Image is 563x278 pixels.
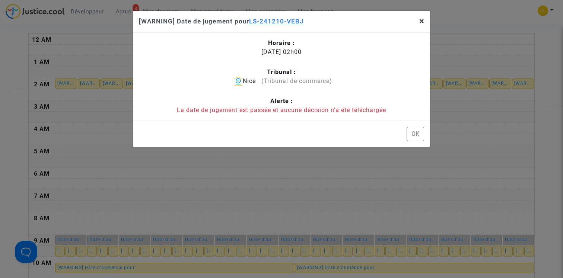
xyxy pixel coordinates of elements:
[139,106,424,115] div: La date de jugement est passée et aucune décision n'a été téléchargée
[268,39,295,47] b: Horaire :
[139,77,424,86] div: Nice
[139,39,424,57] div: [DATE] 02h00
[407,127,424,141] button: OK
[270,98,293,105] b: Alerte :
[267,68,296,76] b: Tribunal :
[261,77,332,84] span: (Tribunal de commerce)
[419,16,424,26] span: ×
[249,17,303,25] span: LS-241210-VEBJ
[234,77,243,86] img: icon-banque.svg
[139,17,303,26] h5: [WARNING] Date de jugement pour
